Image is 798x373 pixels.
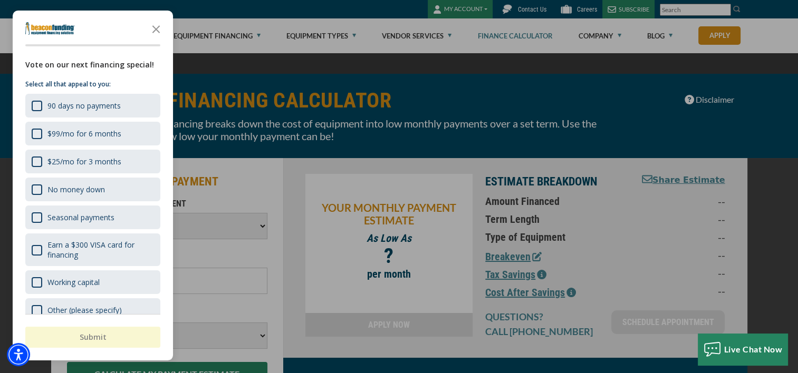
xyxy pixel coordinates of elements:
div: Working capital [47,277,100,287]
div: Accessibility Menu [7,343,30,366]
img: Company logo [25,22,75,35]
div: $25/mo for 3 months [25,150,160,173]
span: Live Chat Now [724,344,783,354]
div: $99/mo for 6 months [47,129,121,139]
p: Select all that appeal to you: [25,79,160,90]
div: Seasonal payments [25,205,160,229]
button: Close the survey [146,18,167,39]
div: No money down [25,178,160,201]
div: Working capital [25,270,160,294]
div: $99/mo for 6 months [25,122,160,145]
button: Submit [25,327,160,348]
div: Vote on our next financing special! [25,59,160,71]
div: 90 days no payments [25,94,160,117]
div: Seasonal payments [47,212,114,222]
div: Earn a $300 VISA card for financing [47,240,154,260]
div: Other (please specify) [25,298,160,322]
button: Live Chat Now [698,333,788,365]
div: $25/mo for 3 months [47,156,121,166]
div: No money down [47,184,105,194]
div: Survey [13,11,173,360]
div: Earn a $300 VISA card for financing [25,233,160,266]
div: Other (please specify) [47,305,122,315]
div: 90 days no payments [47,101,121,111]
